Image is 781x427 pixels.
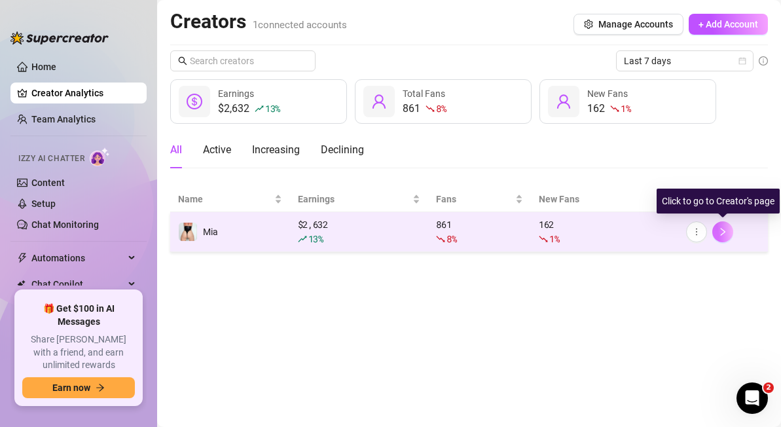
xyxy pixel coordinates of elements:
th: Name [170,187,290,212]
img: Mia [179,223,197,241]
a: Setup [31,198,56,209]
span: New Fans [587,88,628,99]
span: Mia [203,227,218,237]
span: info-circle [759,56,768,65]
span: Automations [31,248,124,269]
span: setting [584,20,593,29]
a: Home [31,62,56,72]
span: arrow-right [96,383,105,392]
span: Last 7 days [624,51,746,71]
span: Fans [436,192,513,206]
div: 162 [587,101,630,117]
span: 8 % [446,232,456,245]
span: Izzy AI Chatter [18,153,84,165]
span: New Fans [539,192,660,206]
input: Search creators [190,54,297,68]
span: rise [298,234,307,244]
button: right [712,221,733,242]
img: logo-BBDzfeDw.svg [10,31,109,45]
span: search [178,56,187,65]
span: user [371,94,387,109]
span: 13 % [265,102,280,115]
span: 1 % [549,232,559,245]
a: Content [31,177,65,188]
span: Total Fans [403,88,445,99]
span: Manage Accounts [598,19,673,29]
span: thunderbolt [17,253,27,263]
span: Chat Copilot [31,274,124,295]
h2: Creators [170,9,347,34]
div: 162 [539,217,670,246]
img: AI Chatter [90,147,110,166]
th: Fans [428,187,531,212]
span: 13 % [308,232,323,245]
span: calendar [738,57,746,65]
span: 🎁 Get $100 in AI Messages [22,303,135,328]
span: rise [255,104,264,113]
a: Creator Analytics [31,83,136,103]
a: Chat Monitoring [31,219,99,230]
span: Earnings [218,88,254,99]
span: + Add Account [699,19,758,29]
span: Earnings [298,192,410,206]
span: right [718,227,727,236]
span: fall [610,104,619,113]
span: more [692,227,701,236]
img: Chat Copilot [17,280,26,289]
span: fall [426,104,435,113]
div: 861 [436,217,523,246]
span: 2 [763,382,774,393]
div: 861 [403,101,446,117]
div: Click to go to Creator's page [657,189,780,213]
span: 1 connected accounts [253,19,347,31]
div: Active [203,142,231,158]
iframe: Intercom live chat [736,382,768,414]
div: $2,632 [218,101,280,117]
div: All [170,142,182,158]
div: Declining [321,142,364,158]
span: user [556,94,572,109]
th: New Fans [531,187,678,212]
th: Earnings [290,187,429,212]
span: Name [178,192,272,206]
button: + Add Account [689,14,768,35]
span: fall [539,234,548,244]
div: $ 2,632 [298,217,421,246]
span: dollar-circle [187,94,202,109]
span: Share [PERSON_NAME] with a friend, and earn unlimited rewards [22,333,135,372]
span: fall [436,234,445,244]
span: 1 % [621,102,630,115]
a: Team Analytics [31,114,96,124]
span: Earn now [52,382,90,393]
button: Earn nowarrow-right [22,377,135,398]
button: Manage Accounts [573,14,683,35]
div: Increasing [252,142,300,158]
span: 8 % [436,102,446,115]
